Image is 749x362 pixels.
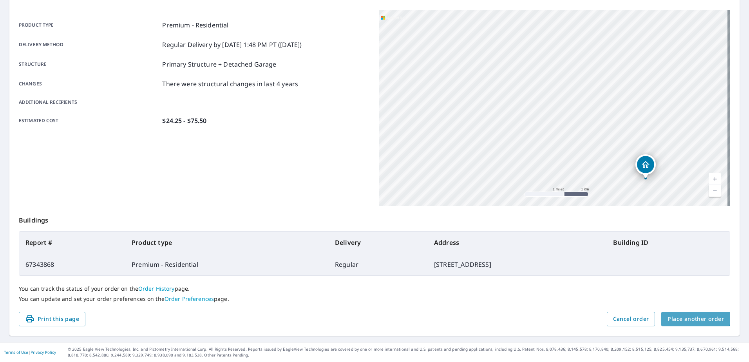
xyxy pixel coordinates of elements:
p: Estimated cost [19,116,159,125]
a: Order History [138,285,175,292]
th: Address [428,232,607,253]
div: Dropped pin, building 1, Residential property, 73 Wheatfield Cir Bluffton, SC 29910 [635,154,656,179]
th: Building ID [607,232,730,253]
p: Regular Delivery by [DATE] 1:48 PM PT ([DATE]) [162,40,302,49]
p: Additional recipients [19,99,159,106]
p: Buildings [19,206,730,231]
a: Terms of Use [4,349,28,355]
p: There were structural changes in last 4 years [162,79,298,89]
th: Product type [125,232,329,253]
a: Current Level 13, Zoom In [709,173,721,185]
td: Premium - Residential [125,253,329,275]
th: Report # [19,232,125,253]
button: Print this page [19,312,85,326]
p: © 2025 Eagle View Technologies, Inc. and Pictometry International Corp. All Rights Reserved. Repo... [68,346,745,358]
a: Privacy Policy [31,349,56,355]
a: Current Level 13, Zoom Out [709,185,721,197]
td: 67343868 [19,253,125,275]
p: $24.25 - $75.50 [162,116,206,125]
button: Place another order [661,312,730,326]
span: Print this page [25,314,79,324]
span: Place another order [668,314,724,324]
p: Delivery method [19,40,159,49]
p: You can update and set your order preferences on the page. [19,295,730,302]
p: You can track the status of your order on the page. [19,285,730,292]
p: Structure [19,60,159,69]
span: Cancel order [613,314,649,324]
p: Product type [19,20,159,30]
p: Changes [19,79,159,89]
p: | [4,350,56,355]
p: Primary Structure + Detached Garage [162,60,276,69]
p: Premium - Residential [162,20,228,30]
td: Regular [329,253,428,275]
button: Cancel order [607,312,655,326]
td: [STREET_ADDRESS] [428,253,607,275]
th: Delivery [329,232,428,253]
a: Order Preferences [165,295,214,302]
